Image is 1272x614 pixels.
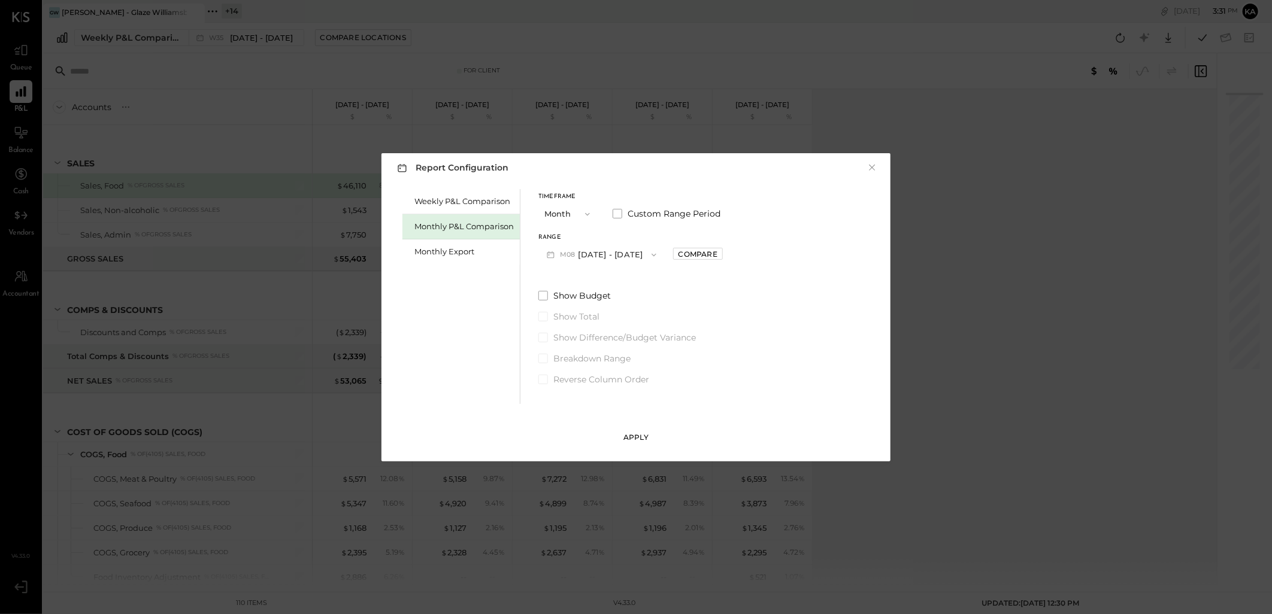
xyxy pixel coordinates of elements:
button: M08[DATE] - [DATE] [538,244,665,266]
span: Show Budget [553,290,611,302]
button: Compare [673,248,723,260]
button: × [867,162,877,174]
span: Custom Range Period [628,208,720,220]
div: Monthly P&L Comparison [414,221,514,232]
div: Monthly Export [414,246,514,257]
button: Month [538,203,598,225]
span: Show Total [553,311,599,323]
span: M08 [560,250,579,260]
div: Compare [679,249,717,259]
h3: Report Configuration [395,160,508,175]
span: Breakdown Range [553,352,631,364]
div: Apply [623,432,649,442]
div: Weekly P&L Comparison [414,196,514,207]
button: Apply [617,428,655,447]
span: Show Difference/Budget Variance [553,332,696,344]
div: Timeframe [538,194,598,200]
div: Range [538,235,665,241]
span: Reverse Column Order [553,373,649,385]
